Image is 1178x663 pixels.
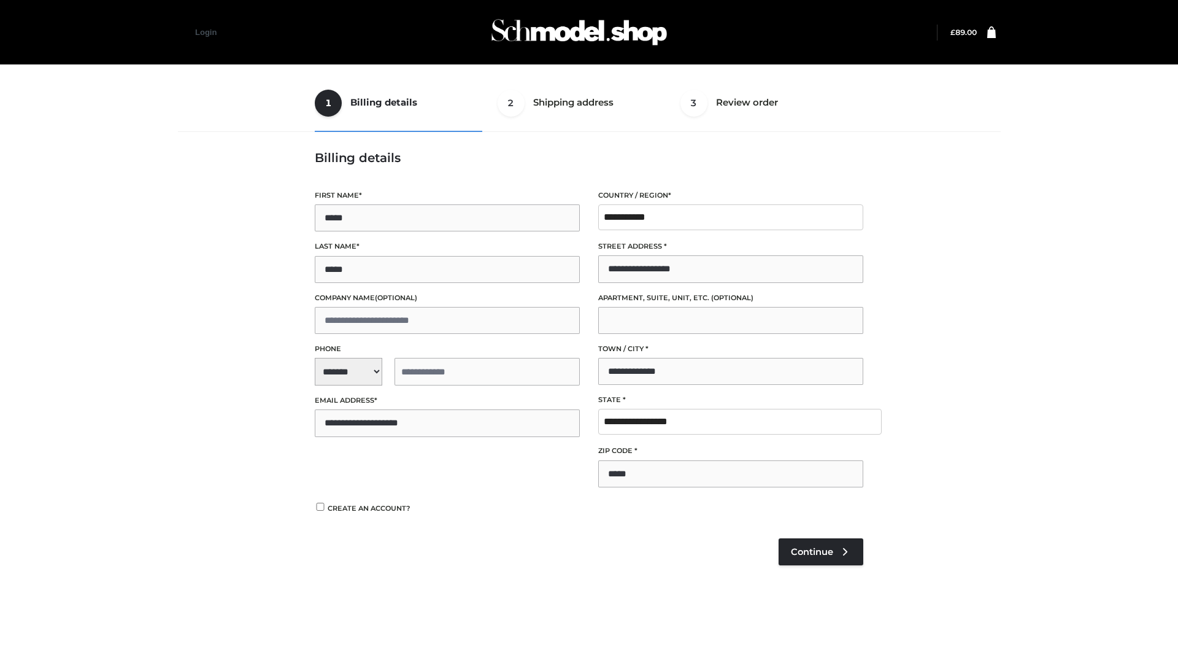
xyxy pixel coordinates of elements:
bdi: 89.00 [950,28,977,37]
h3: Billing details [315,150,863,165]
label: Street address [598,241,863,252]
span: £ [950,28,955,37]
label: ZIP Code [598,445,863,457]
label: Country / Region [598,190,863,201]
span: (optional) [375,293,417,302]
span: Create an account? [328,504,410,513]
img: Schmodel Admin 964 [487,8,671,56]
a: £89.00 [950,28,977,37]
label: Company name [315,292,580,304]
label: Email address [315,395,580,406]
a: Login [195,28,217,37]
span: (optional) [711,293,753,302]
label: Town / City [598,343,863,355]
label: Last name [315,241,580,252]
span: Continue [791,546,833,557]
label: State [598,394,863,406]
label: Phone [315,343,580,355]
label: Apartment, suite, unit, etc. [598,292,863,304]
a: Continue [779,538,863,565]
input: Create an account? [315,503,326,511]
label: First name [315,190,580,201]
